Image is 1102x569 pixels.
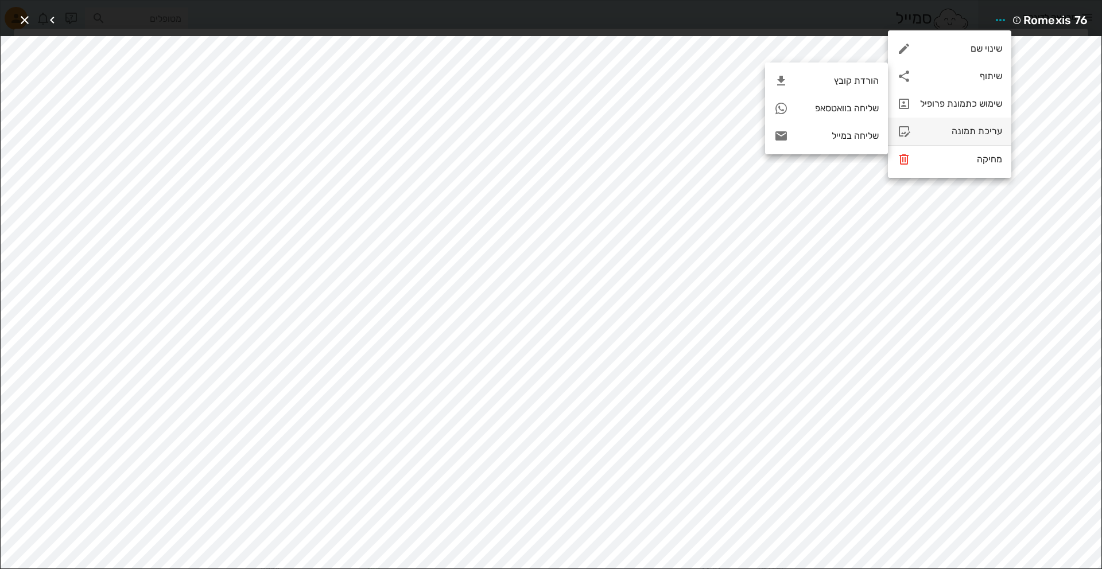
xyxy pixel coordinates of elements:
div: הורדת קובץ [797,75,879,86]
span: Romexis 76 [1023,11,1088,29]
div: עריכת תמונה [920,126,1002,137]
div: שליחה בוואטסאפ [797,103,879,114]
div: מחיקה [920,154,1002,165]
div: שינוי שם [920,43,1002,54]
div: שליחה במייל [797,130,879,141]
div: שיתוף [888,63,1011,90]
div: שיתוף [920,71,1002,81]
div: שימוש כתמונת פרופיל [920,98,1002,109]
div: עריכת תמונה [888,118,1011,145]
